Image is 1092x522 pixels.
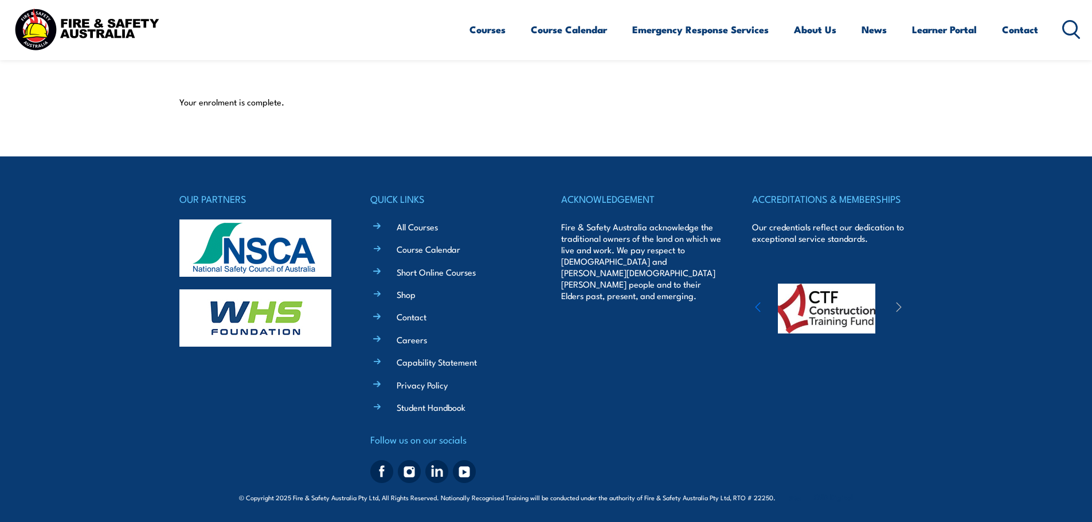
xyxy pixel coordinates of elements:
p: Our credentials reflect our dedication to exceptional service standards. [752,221,913,244]
a: Capability Statement [397,356,477,368]
a: All Courses [397,221,438,233]
h4: QUICK LINKS [370,191,531,207]
img: CTF Logo_RGB [775,284,875,333]
a: KND Digital [813,491,853,503]
a: Shop [397,288,416,300]
a: Short Online Courses [397,266,476,278]
a: Emergency Response Services [632,14,769,45]
p: Fire & Safety Australia acknowledge the traditional owners of the land on which we live and work.... [561,221,722,301]
a: News [862,14,887,45]
a: Careers [397,333,427,346]
a: Student Handbook [397,401,465,413]
p: Your enrolment is complete. [179,96,913,108]
a: Course Calendar [531,14,607,45]
h4: Follow us on our socials [370,431,531,448]
h4: OUR PARTNERS [179,191,340,207]
img: whs-logo-footer [179,289,331,347]
span: © Copyright 2025 Fire & Safety Australia Pty Ltd, All Rights Reserved. Nationally Recognised Trai... [239,492,853,503]
a: Contact [1002,14,1038,45]
a: About Us [794,14,836,45]
a: Learner Portal [912,14,977,45]
a: Privacy Policy [397,379,448,391]
img: nsca-logo-footer [179,219,331,277]
a: Contact [397,311,426,323]
a: Course Calendar [397,243,460,255]
a: Courses [469,14,506,45]
h4: ACKNOWLEDGEMENT [561,191,722,207]
h4: ACCREDITATIONS & MEMBERSHIPS [752,191,913,207]
span: Site: [789,493,853,502]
